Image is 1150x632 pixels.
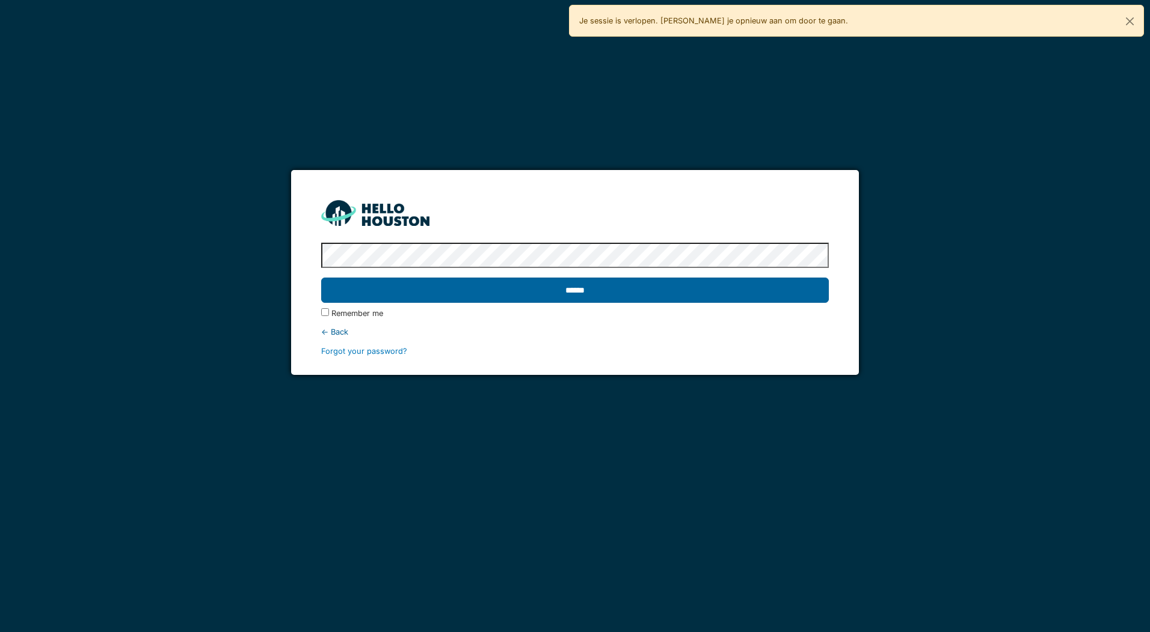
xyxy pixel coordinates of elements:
[321,200,429,226] img: HH_line-BYnF2_Hg.png
[569,5,1144,37] div: Je sessie is verlopen. [PERSON_NAME] je opnieuw aan om door te gaan.
[321,347,407,356] a: Forgot your password?
[1116,5,1143,37] button: Close
[321,326,828,338] div: ← Back
[331,308,383,319] label: Remember me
